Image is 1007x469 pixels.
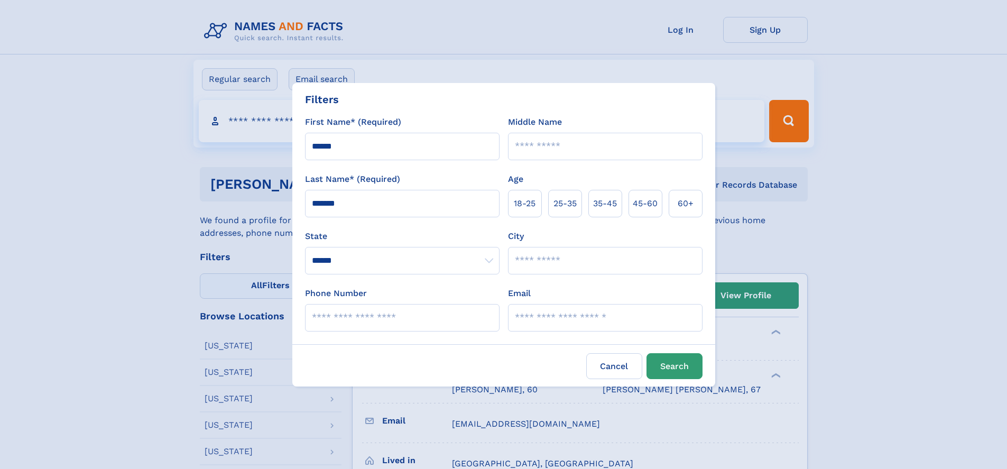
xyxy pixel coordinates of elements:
[508,116,562,128] label: Middle Name
[305,116,401,128] label: First Name* (Required)
[678,197,694,210] span: 60+
[305,173,400,186] label: Last Name* (Required)
[586,353,642,379] label: Cancel
[508,230,524,243] label: City
[305,91,339,107] div: Filters
[508,287,531,300] label: Email
[646,353,703,379] button: Search
[593,197,617,210] span: 35‑45
[633,197,658,210] span: 45‑60
[514,197,535,210] span: 18‑25
[305,287,367,300] label: Phone Number
[508,173,523,186] label: Age
[305,230,500,243] label: State
[553,197,577,210] span: 25‑35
